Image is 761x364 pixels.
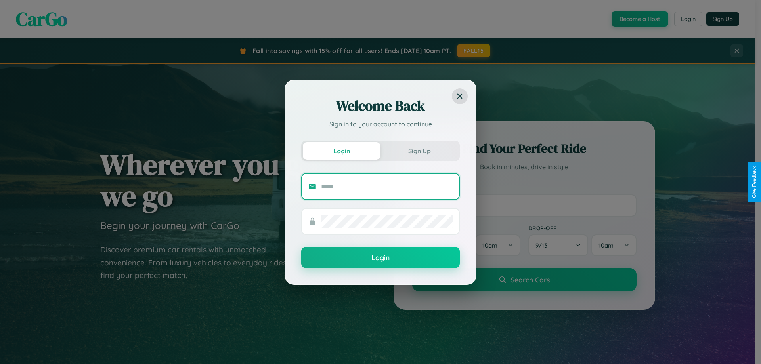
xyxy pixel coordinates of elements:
[380,142,458,160] button: Sign Up
[301,119,460,129] p: Sign in to your account to continue
[301,96,460,115] h2: Welcome Back
[301,247,460,268] button: Login
[303,142,380,160] button: Login
[751,166,757,198] div: Give Feedback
